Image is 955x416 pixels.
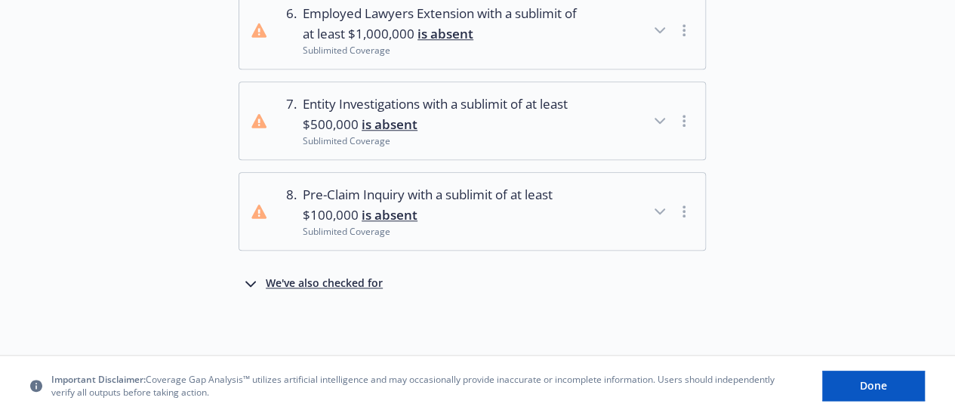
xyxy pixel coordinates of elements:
div: 6 . [279,4,297,57]
button: We've also checked for [242,275,383,293]
span: is absent [362,206,417,223]
span: Important Disclaimer: [51,373,146,386]
span: Done [860,378,887,393]
button: Done [822,371,925,401]
span: Coverage Gap Analysis™ utilizes artificial intelligence and may occasionally provide inaccurate o... [51,373,798,399]
span: Pre-Claim Inquiry with a sublimit of at least $100,000 [303,185,583,225]
span: Entity Investigations with a sublimit of at least $500,000 [303,94,583,134]
div: 8 . [279,185,297,238]
div: We've also checked for [266,275,383,293]
div: Sublimited Coverage [303,44,583,57]
button: 8.Pre-Claim Inquiry with a sublimit of at least $100,000 is absentSublimited Coverage [239,173,705,250]
button: 7.Entity Investigations with a sublimit of at least $500,000 is absentSublimited Coverage [239,82,705,159]
div: Sublimited Coverage [303,134,583,147]
span: Employed Lawyers Extension with a sublimit of at least $1,000,000 [303,4,583,44]
span: is absent [417,25,473,42]
div: 7 . [279,94,297,147]
span: is absent [362,116,417,133]
div: Sublimited Coverage [303,225,583,238]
